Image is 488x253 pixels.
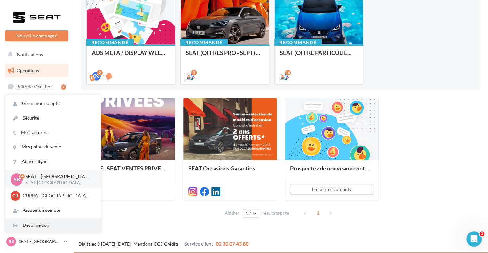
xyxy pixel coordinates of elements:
[23,193,93,199] p: CUPRA - [GEOGRAPHIC_DATA]
[154,241,162,247] a: CGS
[5,140,101,154] a: Mes points de vente
[17,68,39,73] span: Opérations
[285,70,291,75] div: 16
[12,193,18,199] span: CB
[61,84,66,90] div: 7
[5,203,101,217] div: Ajouter un compte
[4,144,70,157] a: Médiathèque
[4,128,70,141] a: Contacts
[97,70,103,75] div: 2
[274,39,322,46] div: Recommandé
[246,211,251,216] span: 12
[280,50,358,62] div: SEAT (OFFRE PARTICULIER - SEPT) - SOCIAL MEDIA
[180,39,228,46] div: Recommandé
[4,197,70,216] a: Campagnes DataOnDemand
[5,125,101,140] a: Mes factures
[5,30,68,41] button: Nouvelle campagne
[263,210,289,216] span: résultats/page
[17,52,43,57] span: Notifications
[290,165,373,178] div: Prospectez de nouveaux contacts
[25,180,91,186] p: SEAT-[GEOGRAPHIC_DATA]
[5,235,68,248] a: SB SEAT - [GEOGRAPHIC_DATA]
[16,84,53,89] span: Boîte de réception
[92,50,170,62] div: ADS META / DISPLAY WEEK-END Extraordinaire (JPO) Septembre 2025
[5,96,101,111] a: Gérer mon compte
[5,154,101,169] a: Aide en ligne
[78,241,97,247] a: Digitaleo
[25,173,91,180] p: SEAT - [GEOGRAPHIC_DATA]
[479,231,484,236] span: 1
[225,210,239,216] span: Afficher
[78,241,248,247] span: © [DATE]-[DATE] - - -
[188,165,272,178] div: SEAT Occasions Garanties
[191,70,197,75] div: 5
[4,48,67,61] button: Notifications
[243,209,259,218] button: 12
[185,241,213,247] span: Service client
[164,241,179,247] a: Crédits
[4,96,70,110] a: Visibilité en ligne
[4,160,70,173] a: Calendrier
[133,241,152,247] a: Mentions
[19,238,61,245] p: SEAT - [GEOGRAPHIC_DATA]
[313,208,323,218] span: 1
[9,238,14,245] span: SB
[87,165,170,178] div: SOME - SEAT VENTES PRIVEES
[466,231,482,247] iframe: Intercom live chat
[4,64,70,77] a: Opérations
[14,176,20,183] span: SB
[4,112,70,126] a: Campagnes
[4,80,70,93] a: Boîte de réception7
[5,218,101,233] div: Déconnexion
[86,39,134,46] div: Recommandé
[4,176,70,194] a: PLV et print personnalisable
[216,241,248,247] span: 02 30 07 43 80
[290,184,373,195] button: Louer des contacts
[186,50,264,62] div: SEAT (OFFRES PRO - SEPT) - SOCIAL MEDIA
[5,111,101,125] a: Sécurité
